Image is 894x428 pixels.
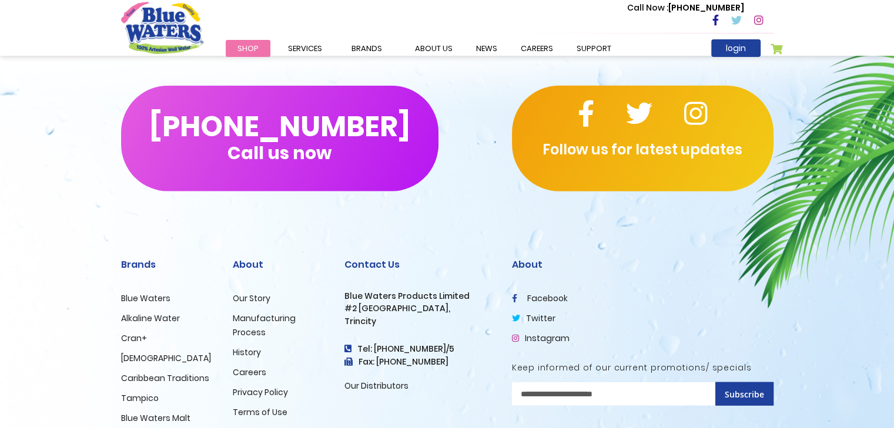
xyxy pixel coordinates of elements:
a: Careers [233,366,266,378]
a: [DEMOGRAPHIC_DATA] [121,352,211,364]
button: Subscribe [715,382,774,406]
h5: Keep informed of our current promotions/ specials [512,363,774,373]
span: Call Now : [627,2,668,14]
p: [PHONE_NUMBER] [627,2,744,14]
a: Instagram [512,332,570,344]
a: Cran+ [121,332,147,344]
a: News [464,40,509,57]
a: Manufacturing Process [233,312,296,338]
span: Shop [237,43,259,54]
span: Subscribe [725,389,764,400]
a: support [565,40,623,57]
a: careers [509,40,565,57]
a: Tampico [121,392,159,404]
a: Blue Waters [121,292,170,304]
a: Alkaline Water [121,312,180,324]
span: Call us now [227,150,332,156]
a: Blue Waters Malt [121,412,190,424]
a: about us [403,40,464,57]
a: Caribbean Traditions [121,372,209,384]
a: Terms of Use [233,406,287,418]
span: Services [288,43,322,54]
p: Follow us for latest updates [512,139,774,160]
h2: About [512,259,774,270]
a: Privacy Policy [233,386,288,398]
span: Brands [351,43,382,54]
h3: Blue Waters Products Limited [344,291,494,301]
a: login [711,39,761,57]
button: [PHONE_NUMBER]Call us now [121,86,438,191]
a: Our Distributors [344,380,409,392]
h2: Brands [121,259,215,270]
h3: Trincity [344,316,494,326]
h3: #2 [GEOGRAPHIC_DATA], [344,304,494,314]
h3: Fax: [PHONE_NUMBER] [344,357,494,367]
a: facebook [512,292,568,304]
h4: Tel: [PHONE_NUMBER]/5 [344,344,494,354]
h2: Contact Us [344,259,494,270]
a: store logo [121,2,203,53]
a: Our Story [233,292,270,304]
h2: About [233,259,327,270]
a: History [233,346,261,358]
a: twitter [512,312,555,324]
